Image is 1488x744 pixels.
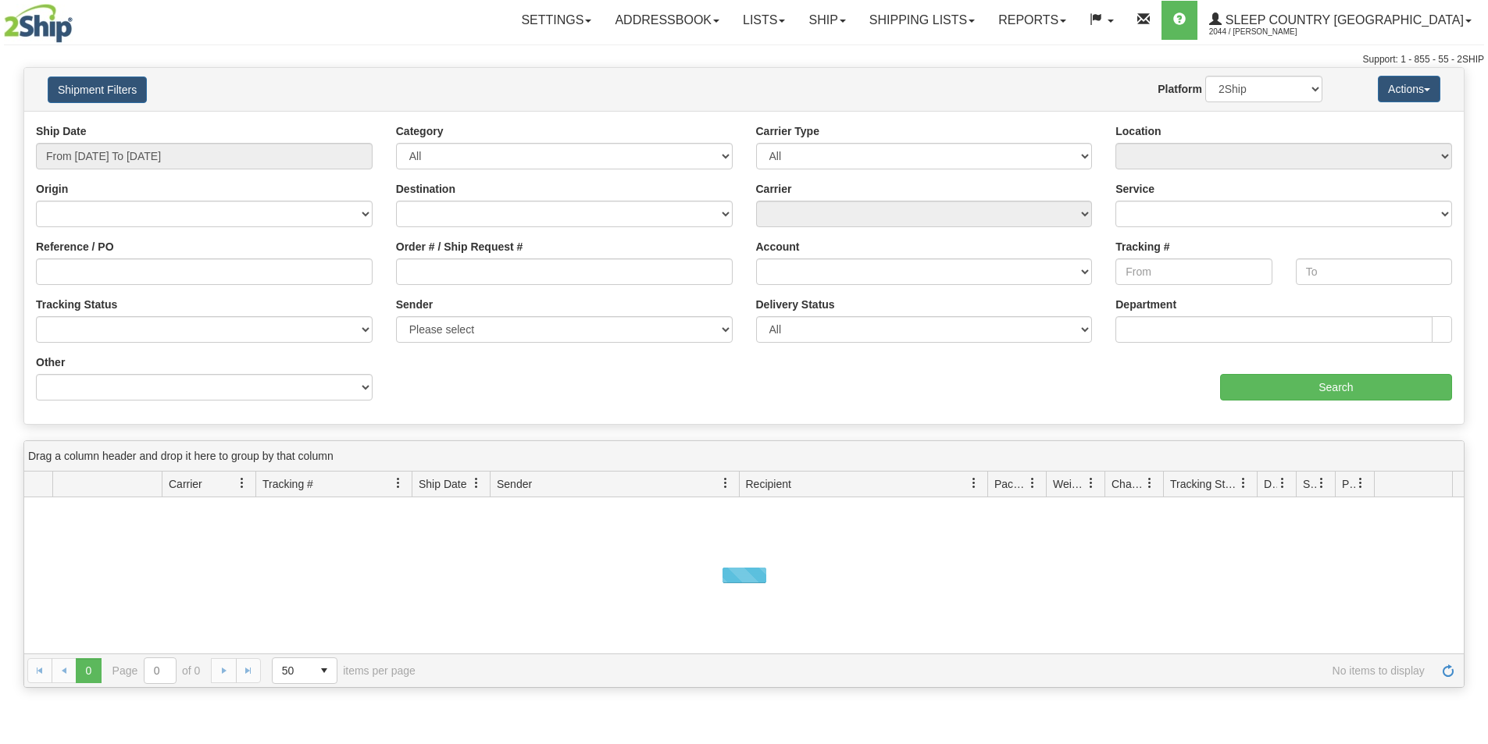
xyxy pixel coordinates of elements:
label: Department [1115,297,1176,312]
span: Pickup Status [1342,476,1355,492]
a: Settings [509,1,603,40]
span: Page sizes drop down [272,657,337,684]
label: Platform [1158,81,1202,97]
iframe: chat widget [1452,292,1486,451]
label: Account [756,239,800,255]
label: Carrier Type [756,123,819,139]
span: 50 [282,663,302,678]
span: Ship Date [419,476,466,492]
a: Tracking Status filter column settings [1230,470,1257,497]
label: Service [1115,181,1154,197]
a: Ship Date filter column settings [463,470,490,497]
span: Sender [497,476,532,492]
span: Packages [994,476,1027,492]
label: Ship Date [36,123,87,139]
a: Weight filter column settings [1078,470,1104,497]
a: Reports [987,1,1078,40]
a: Carrier filter column settings [229,470,255,497]
label: Destination [396,181,455,197]
span: Page 0 [76,658,101,683]
a: Shipment Issues filter column settings [1308,470,1335,497]
input: To [1296,258,1452,285]
label: Location [1115,123,1161,139]
label: Other [36,354,65,370]
span: Carrier [169,476,202,492]
span: Recipient [746,476,791,492]
a: Ship [797,1,857,40]
a: Sender filter column settings [712,470,739,497]
span: Weight [1053,476,1086,492]
span: Page of 0 [112,657,201,684]
a: Tracking # filter column settings [385,470,412,497]
div: Support: 1 - 855 - 55 - 2SHIP [4,53,1484,66]
span: 2044 / [PERSON_NAME] [1209,24,1326,40]
span: Sleep Country [GEOGRAPHIC_DATA] [1222,13,1464,27]
a: Packages filter column settings [1019,470,1046,497]
span: No items to display [437,664,1425,677]
label: Carrier [756,181,792,197]
label: Tracking # [1115,239,1169,255]
label: Reference / PO [36,239,114,255]
span: select [312,658,337,683]
label: Category [396,123,444,139]
input: From [1115,258,1272,285]
a: Lists [731,1,797,40]
span: Delivery Status [1264,476,1277,492]
button: Shipment Filters [48,77,147,103]
div: grid grouping header [24,441,1464,472]
img: logo2044.jpg [4,4,73,43]
a: Delivery Status filter column settings [1269,470,1296,497]
a: Shipping lists [858,1,987,40]
button: Actions [1378,76,1440,102]
label: Sender [396,297,433,312]
span: Charge [1112,476,1144,492]
a: Charge filter column settings [1137,470,1163,497]
span: Tracking Status [1170,476,1238,492]
span: Tracking # [262,476,313,492]
span: Shipment Issues [1303,476,1316,492]
label: Delivery Status [756,297,835,312]
span: items per page [272,657,416,684]
a: Addressbook [603,1,731,40]
a: Recipient filter column settings [961,470,987,497]
label: Tracking Status [36,297,117,312]
label: Order # / Ship Request # [396,239,523,255]
label: Origin [36,181,68,197]
a: Refresh [1436,658,1461,683]
input: Search [1220,374,1452,400]
a: Pickup Status filter column settings [1347,470,1374,497]
a: Sleep Country [GEOGRAPHIC_DATA] 2044 / [PERSON_NAME] [1197,1,1483,40]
